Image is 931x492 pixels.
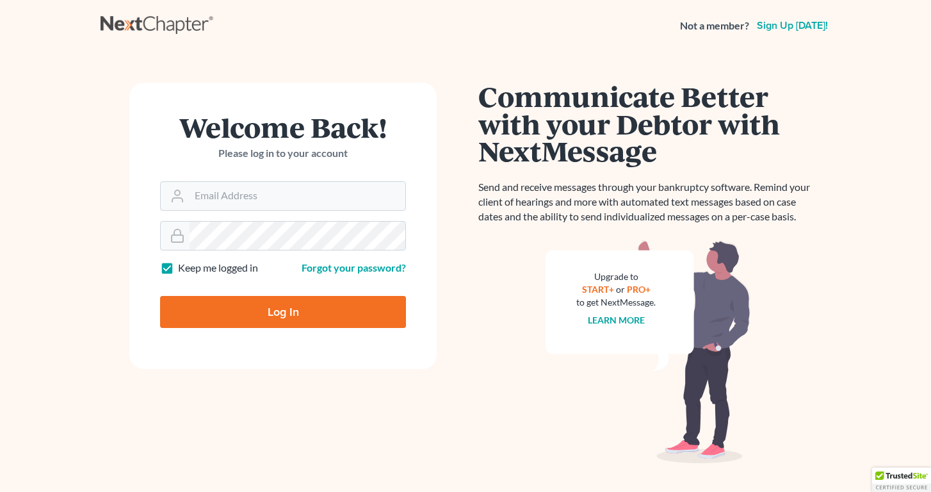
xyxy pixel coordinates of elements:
input: Log In [160,296,406,328]
img: nextmessage_bg-59042aed3d76b12b5cd301f8e5b87938c9018125f34e5fa2b7a6b67550977c72.svg [546,240,750,464]
div: TrustedSite Certified [872,468,931,492]
div: to get NextMessage. [576,296,656,309]
span: or [616,284,625,295]
div: Upgrade to [576,270,656,283]
a: START+ [582,284,614,295]
a: Forgot your password? [302,261,406,274]
strong: Not a member? [680,19,749,33]
p: Send and receive messages through your bankruptcy software. Remind your client of hearings and mo... [478,180,818,224]
p: Please log in to your account [160,146,406,161]
a: Learn more [588,315,645,325]
a: PRO+ [627,284,651,295]
label: Keep me logged in [178,261,258,275]
input: Email Address [190,182,405,210]
h1: Welcome Back! [160,113,406,141]
h1: Communicate Better with your Debtor with NextMessage [478,83,818,165]
a: Sign up [DATE]! [754,20,830,31]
